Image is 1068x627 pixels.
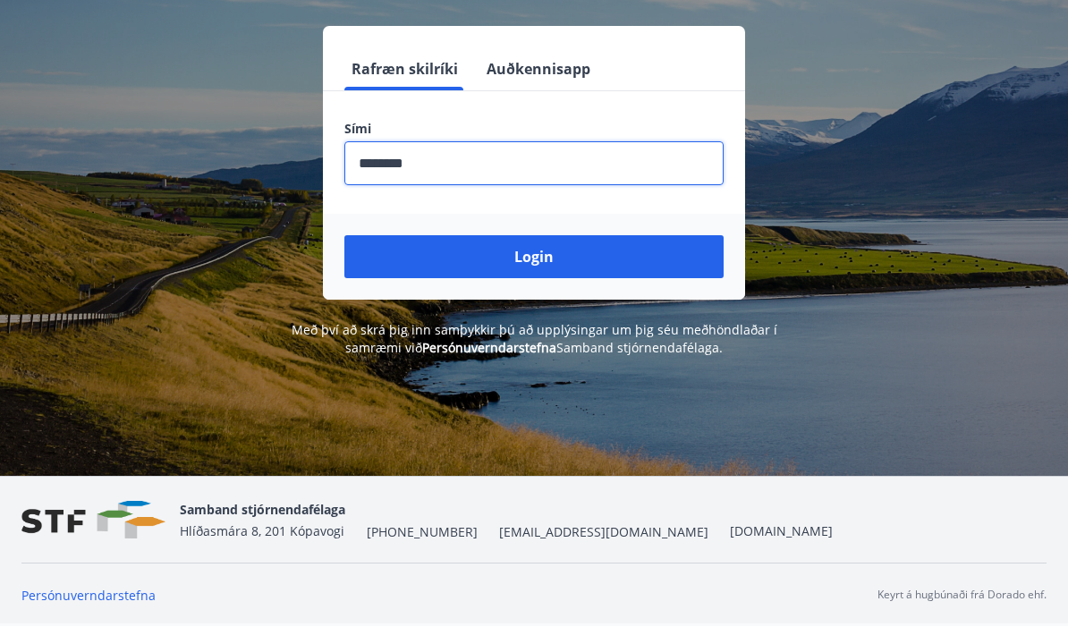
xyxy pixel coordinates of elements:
span: [EMAIL_ADDRESS][DOMAIN_NAME] [499,524,708,542]
span: Samband stjórnendafélaga [180,502,345,519]
span: [PHONE_NUMBER] [367,524,478,542]
p: Keyrt á hugbúnaði frá Dorado ehf. [877,588,1047,604]
span: Með því að skrá þig inn samþykkir þú að upplýsingar um þig séu meðhöndlaðar í samræmi við Samband... [292,322,777,357]
span: Hlíðasmára 8, 201 Kópavogi [180,523,344,540]
img: vjCaq2fThgY3EUYqSgpjEiBg6WP39ov69hlhuPVN.png [21,502,165,540]
label: Sími [344,121,724,139]
button: Rafræn skilríki [344,48,465,91]
button: Auðkennisapp [479,48,598,91]
a: [DOMAIN_NAME] [730,523,833,540]
a: Persónuverndarstefna [21,588,156,605]
a: Persónuverndarstefna [422,340,556,357]
button: Login [344,236,724,279]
